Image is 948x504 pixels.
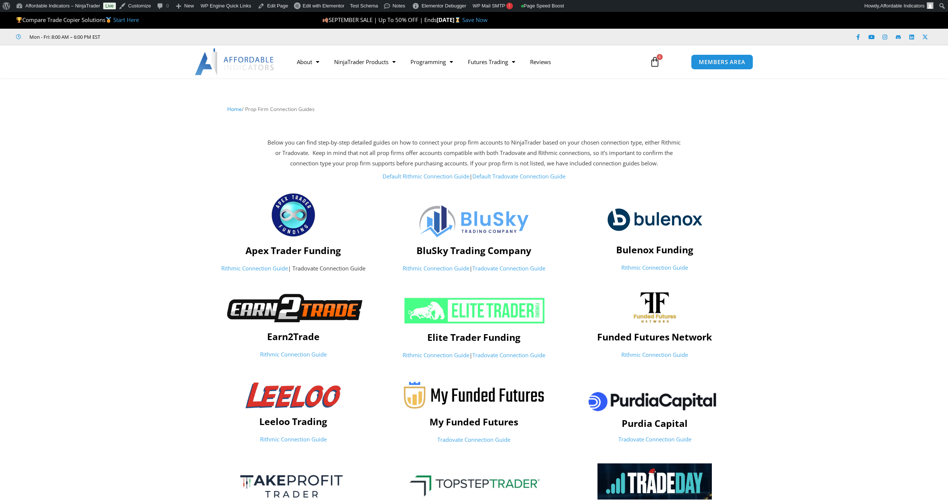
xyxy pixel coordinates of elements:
[303,3,345,9] span: Edit with Elementor
[266,171,683,182] p: |
[221,264,288,272] a: Rithmic Connection Guide
[227,104,721,114] nav: Breadcrumb
[245,383,341,408] img: Leeloologo-1-1-1024x278-1-300x81 | Affordable Indicators – NinjaTrader
[106,17,111,23] img: 🥇
[506,3,513,9] span: !
[207,263,380,274] p: | Tradovate Connection Guide
[387,263,561,274] p: |
[387,416,561,427] h4: My Funded Futures
[207,245,380,256] h4: Apex Trader Funding
[103,3,116,9] a: Live
[691,54,753,70] a: MEMBERS AREA
[523,53,558,70] a: Reviews
[403,297,545,324] img: ETF 2024 NeonGrn 1 | Affordable Indicators – NinjaTrader
[322,16,437,23] span: SEPTEMBER SALE | Up To 50% OFF | Ends
[880,3,925,9] span: Affordable Indicators
[260,435,327,443] a: Rithmic Connection Guide
[227,105,242,112] a: Home
[568,244,741,255] h4: Bulenox Funding
[271,192,316,238] img: apex_Logo1 | Affordable Indicators – NinjaTrader
[28,32,100,41] span: Mon - Fri: 8:00 AM – 6:00 PM EST
[323,17,328,23] img: 🍂
[419,205,529,237] img: Logo | Affordable Indicators – NinjaTrader
[638,51,671,73] a: 6
[568,331,741,342] h4: Funded Futures Network
[404,382,544,409] img: Myfundedfutures-logo-22 | Affordable Indicators – NinjaTrader
[437,16,462,23] strong: [DATE]
[387,350,561,361] p: |
[699,59,745,65] span: MEMBERS AREA
[387,245,561,256] h4: BluSky Trading Company
[607,202,703,237] img: logo-2 | Affordable Indicators – NinjaTrader
[657,54,663,60] span: 6
[195,48,275,75] img: LogoAI | Affordable Indicators – NinjaTrader
[472,351,545,359] a: Tradovate Connection Guide
[207,331,380,342] h4: Earn2Trade
[437,436,510,443] a: Tradovate Connection Guide
[383,172,469,180] a: Default Rithmic Connection Guide
[401,469,547,498] img: TopStepTrader-Review-1 | Affordable Indicators – NinjaTrader
[597,463,712,499] img: Screenshot 2025-01-06 145633 | Affordable Indicators – NinjaTrader
[403,351,469,359] a: Rithmic Connection Guide
[460,53,523,70] a: Futures Trading
[387,332,561,343] h4: Elite Trader Funding
[462,16,488,23] a: Save Now
[16,16,139,23] span: Compare Trade Copier Solutions
[618,435,691,443] a: Tradovate Connection Guide
[289,53,327,70] a: About
[568,418,741,429] h4: Purdia Capital
[207,416,380,427] h4: Leeloo Trading
[621,351,688,358] a: Rithmic Connection Guide
[289,53,641,70] nav: Menu
[113,16,139,23] a: Start Here
[455,17,460,23] img: ⌛
[218,292,369,323] img: Earn2TradeNB | Affordable Indicators – NinjaTrader
[327,53,403,70] a: NinjaTrader Products
[111,33,222,41] iframe: Customer reviews powered by Trustpilot
[403,264,469,272] a: Rithmic Connection Guide
[266,137,683,169] p: Below you can find step-by-step detailed guides on how to connect your prop firm accounts to Ninj...
[403,53,460,70] a: Programming
[621,264,688,271] a: Rithmic Connection Guide
[633,292,676,324] img: channels4_profile | Affordable Indicators – NinjaTrader
[260,351,327,358] a: Rithmic Connection Guide
[16,17,22,23] img: 🏆
[472,264,545,272] a: Tradovate Connection Guide
[472,172,565,180] a: Default Tradovate Connection Guide
[582,382,727,419] img: pc | Affordable Indicators – NinjaTrader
